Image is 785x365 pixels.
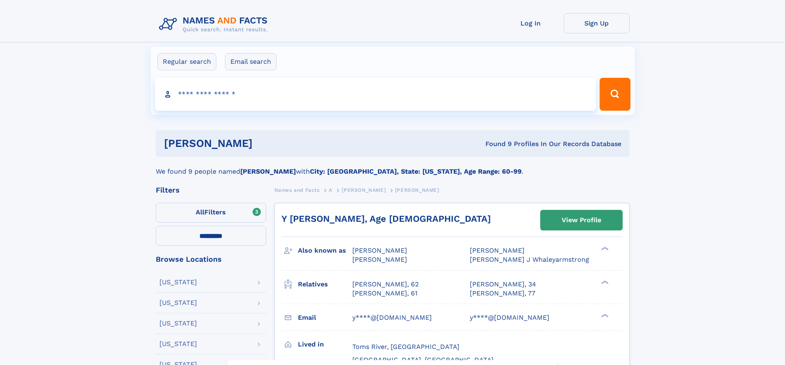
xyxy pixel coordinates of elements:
[298,337,352,351] h3: Lived in
[329,187,333,193] span: A
[541,210,622,230] a: View Profile
[342,187,386,193] span: [PERSON_NAME]
[159,341,197,347] div: [US_STATE]
[498,13,564,33] a: Log In
[470,280,536,289] a: [PERSON_NAME], 34
[156,203,266,223] label: Filters
[599,313,609,318] div: ❯
[298,311,352,325] h3: Email
[470,289,535,298] a: [PERSON_NAME], 77
[156,157,630,177] div: We found 9 people named with .
[329,185,333,195] a: A
[298,277,352,291] h3: Relatives
[352,280,419,289] a: [PERSON_NAME], 62
[352,289,417,298] a: [PERSON_NAME], 61
[470,246,525,254] span: [PERSON_NAME]
[156,256,266,263] div: Browse Locations
[310,167,522,175] b: City: [GEOGRAPHIC_DATA], State: [US_STATE], Age Range: 60-99
[395,187,439,193] span: [PERSON_NAME]
[156,186,266,194] div: Filters
[470,256,589,263] span: [PERSON_NAME] J Whaleyarmstrong
[352,356,494,364] span: [GEOGRAPHIC_DATA], [GEOGRAPHIC_DATA]
[599,246,609,251] div: ❯
[240,167,296,175] b: [PERSON_NAME]
[196,208,204,216] span: All
[600,78,630,111] button: Search Button
[298,244,352,258] h3: Also known as
[352,246,407,254] span: [PERSON_NAME]
[159,279,197,286] div: [US_STATE]
[281,214,491,224] a: Y [PERSON_NAME], Age [DEMOGRAPHIC_DATA]
[156,13,274,35] img: Logo Names and Facts
[164,138,369,149] h1: [PERSON_NAME]
[225,53,277,70] label: Email search
[342,185,386,195] a: [PERSON_NAME]
[155,78,596,111] input: search input
[369,139,621,149] div: Found 9 Profiles In Our Records Database
[159,300,197,306] div: [US_STATE]
[562,211,601,230] div: View Profile
[352,343,459,351] span: Toms River, [GEOGRAPHIC_DATA]
[159,320,197,327] div: [US_STATE]
[599,279,609,285] div: ❯
[274,185,320,195] a: Names and Facts
[157,53,216,70] label: Regular search
[564,13,630,33] a: Sign Up
[352,256,407,263] span: [PERSON_NAME]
